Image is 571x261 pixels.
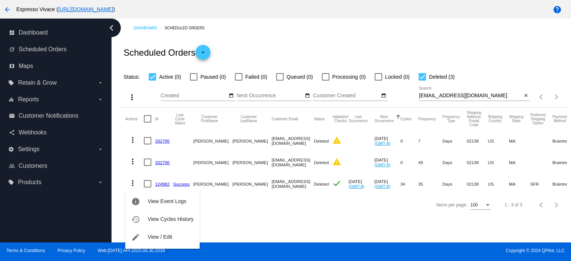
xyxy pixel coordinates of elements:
[131,197,140,206] mat-icon: info
[148,234,172,240] span: View / Edit
[148,198,186,204] span: View Event Logs
[148,216,193,222] span: View Cycles History
[131,215,140,224] mat-icon: history
[131,233,140,242] mat-icon: edit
